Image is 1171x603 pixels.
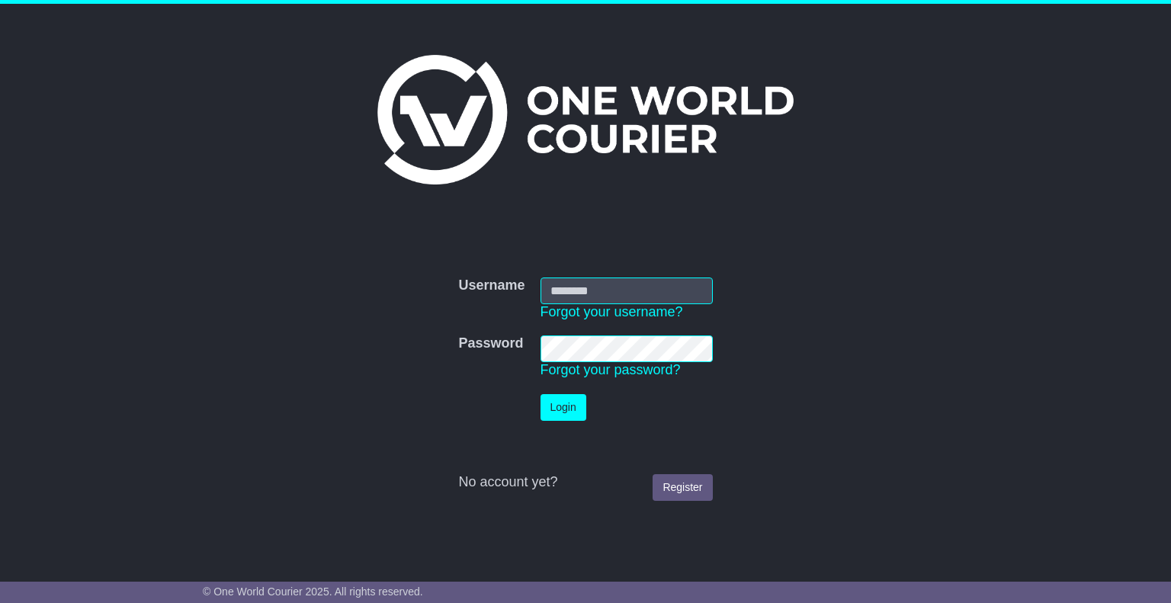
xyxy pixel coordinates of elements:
[653,474,712,501] a: Register
[541,362,681,377] a: Forgot your password?
[377,55,794,184] img: One World
[541,304,683,319] a: Forgot your username?
[458,474,712,491] div: No account yet?
[541,394,586,421] button: Login
[458,277,525,294] label: Username
[458,335,523,352] label: Password
[203,585,423,598] span: © One World Courier 2025. All rights reserved.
